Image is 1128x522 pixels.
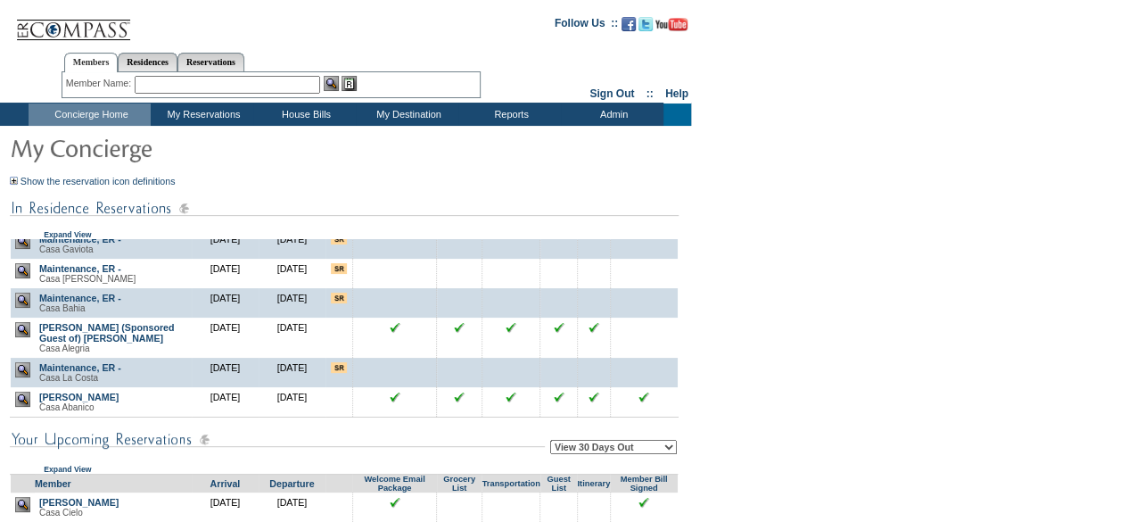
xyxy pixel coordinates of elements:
[192,358,259,387] td: [DATE]
[331,263,347,274] input: There are special requests for this reservation!
[558,263,559,264] img: blank.gif
[39,508,83,518] span: Casa Cielo
[459,497,460,498] img: blank.gif
[342,76,357,91] img: Reservations
[151,104,253,126] td: My Reservations
[394,263,395,264] img: blank.gif
[638,22,653,33] a: Follow us on Twitter
[459,293,460,294] img: blank.gif
[15,293,30,308] img: view
[482,479,539,488] a: Transportation
[66,76,135,91] div: Member Name:
[39,362,121,373] a: Maintenance, ER -
[269,478,314,489] a: Departure
[21,176,176,186] a: Show the reservation icon definitions
[15,362,30,377] img: view
[394,362,395,363] img: blank.gif
[589,87,634,100] a: Sign Out
[554,322,564,333] input: Click to see this reservation's guest list
[506,392,516,402] input: Click to see this reservation's transportation information
[259,387,325,418] td: [DATE]
[589,322,599,333] input: Click to see this reservation's itinerary
[15,392,30,407] img: view
[655,18,688,31] img: Subscribe to our YouTube Channel
[192,288,259,318] td: [DATE]
[331,293,347,303] input: There are special requests for this reservation!
[39,274,136,284] span: Casa [PERSON_NAME]
[331,362,347,373] input: There are special requests for this reservation!
[39,263,121,274] a: Maintenance, ER -
[638,392,649,402] input: Click to see this reservation's incidentals
[644,322,645,323] img: blank.gif
[454,392,465,402] input: Click to see this reservation's grocery list
[390,322,400,333] img: chkSmaller.gif
[511,362,512,363] img: blank.gif
[192,318,259,358] td: [DATE]
[192,387,259,418] td: [DATE]
[390,392,400,402] img: chkSmaller.gif
[558,497,559,498] img: blank.gif
[44,465,91,474] a: Expand View
[15,263,30,278] img: view
[511,293,512,294] img: blank.gif
[364,475,424,493] a: Welcome Email Package
[577,479,610,488] a: Itinerary
[547,475,570,493] a: Guest List
[511,497,512,498] img: blank.gif
[10,177,18,185] img: Show the reservation icon definitions
[593,497,594,498] img: blank.gif
[554,392,564,402] input: Click to see this reservation's guest list
[29,104,151,126] td: Concierge Home
[44,230,91,239] a: Expand View
[458,104,561,126] td: Reports
[644,362,645,363] img: blank.gif
[39,234,121,244] a: Maintenance, ER -
[394,293,395,294] img: blank.gif
[331,234,347,244] input: There are special requests for this reservation!
[655,22,688,33] a: Subscribe to our YouTube Channel
[638,17,653,31] img: Follow us on Twitter
[259,358,325,387] td: [DATE]
[39,392,119,402] a: [PERSON_NAME]
[443,475,475,493] a: Grocery List
[177,53,244,71] a: Reservations
[622,17,636,31] img: Become our fan on Facebook
[644,263,645,264] img: blank.gif
[593,263,594,264] img: blank.gif
[454,322,465,333] input: Click to see this reservation's grocery list
[39,402,95,412] span: Casa Abanico
[35,478,71,489] a: Member
[259,259,325,288] td: [DATE]
[459,362,460,363] img: blank.gif
[593,293,594,294] img: blank.gif
[192,229,259,259] td: [DATE]
[192,493,259,522] td: [DATE]
[356,104,458,126] td: My Destination
[118,53,177,71] a: Residences
[39,497,119,508] a: [PERSON_NAME]
[15,497,30,512] img: view
[644,293,645,294] img: blank.gif
[589,392,599,402] input: Click to see this reservation's itinerary
[558,362,559,363] img: blank.gif
[39,373,98,383] span: Casa La Costa
[39,322,175,344] a: [PERSON_NAME] (Sponsored Guest of) [PERSON_NAME]
[646,87,654,100] span: ::
[39,344,90,353] span: Casa Alegria
[259,493,325,522] td: [DATE]
[324,76,339,91] img: View
[210,478,241,489] a: Arrival
[259,288,325,318] td: [DATE]
[253,104,356,126] td: House Bills
[39,293,121,303] a: Maintenance, ER -
[593,362,594,363] img: blank.gif
[555,15,618,37] td: Follow Us ::
[621,475,668,493] a: Member Bill Signed
[64,53,119,72] a: Members
[192,259,259,288] td: [DATE]
[259,318,325,358] td: [DATE]
[506,322,516,333] input: Click to see this reservation's transportation information
[15,234,30,249] img: view
[39,244,94,254] span: Casa Gaviota
[622,22,636,33] a: Become our fan on Facebook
